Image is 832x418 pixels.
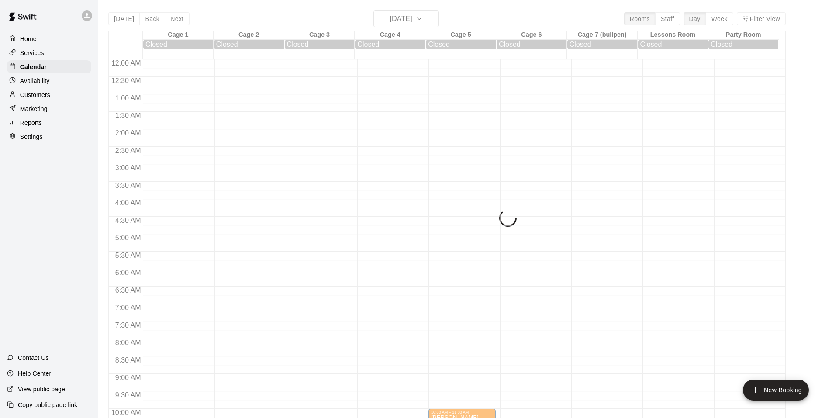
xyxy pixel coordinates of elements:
a: Marketing [7,102,91,115]
p: Contact Us [18,353,49,362]
button: add [743,380,809,401]
div: Closed [145,41,211,48]
p: Copy public page link [18,401,77,409]
a: Customers [7,88,91,101]
span: 2:00 AM [113,129,143,137]
span: 7:30 AM [113,321,143,329]
div: Closed [287,41,352,48]
p: View public page [18,385,65,394]
span: 8:00 AM [113,339,143,346]
div: Closed [640,41,706,48]
span: 4:30 AM [113,217,143,224]
div: Cage 1 [143,31,214,39]
div: Closed [711,41,776,48]
div: Closed [570,41,635,48]
span: 1:00 AM [113,94,143,102]
p: Settings [20,132,43,141]
span: 8:30 AM [113,356,143,364]
span: 3:30 AM [113,182,143,189]
div: Cage 4 [355,31,425,39]
a: Calendar [7,60,91,73]
p: Help Center [18,369,51,378]
a: Settings [7,130,91,143]
div: Cage 3 [284,31,355,39]
a: Reports [7,116,91,129]
p: Reports [20,118,42,127]
p: Marketing [20,104,48,113]
span: 9:30 AM [113,391,143,399]
div: Closed [499,41,564,48]
span: 9:00 AM [113,374,143,381]
span: 6:30 AM [113,287,143,294]
div: Closed [216,41,282,48]
p: Availability [20,76,50,85]
span: 12:00 AM [109,59,143,67]
div: Party Room [708,31,779,39]
a: Availability [7,74,91,87]
span: 5:30 AM [113,252,143,259]
p: Calendar [20,62,47,71]
span: 10:00 AM [109,409,143,416]
p: Home [20,35,37,43]
div: Closed [428,41,494,48]
p: Services [20,48,44,57]
span: 2:30 AM [113,147,143,154]
a: Home [7,32,91,45]
span: 1:30 AM [113,112,143,119]
div: Cage 2 [214,31,284,39]
span: 12:30 AM [109,77,143,84]
div: 10:00 AM – 11:00 AM [431,410,493,415]
span: 3:00 AM [113,164,143,172]
span: 6:00 AM [113,269,143,276]
span: 4:00 AM [113,199,143,207]
div: Cage 5 [425,31,496,39]
div: Cage 6 [496,31,567,39]
a: Services [7,46,91,59]
div: Lessons Room [638,31,708,39]
div: Cage 7 (bullpen) [567,31,638,39]
span: 7:00 AM [113,304,143,311]
div: Closed [357,41,423,48]
p: Customers [20,90,50,99]
span: 5:00 AM [113,234,143,242]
